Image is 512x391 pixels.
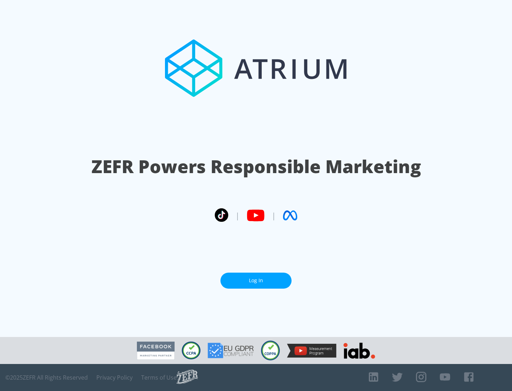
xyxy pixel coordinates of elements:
a: Terms of Use [141,374,177,381]
a: Privacy Policy [96,374,133,381]
img: YouTube Measurement Program [287,344,336,358]
img: CCPA Compliant [182,342,201,359]
span: | [272,210,276,221]
a: Log In [220,273,292,289]
img: IAB [343,343,375,359]
img: GDPR Compliant [208,343,254,358]
span: | [235,210,240,221]
img: Facebook Marketing Partner [137,342,175,360]
img: COPPA Compliant [261,341,280,360]
h1: ZEFR Powers Responsible Marketing [91,154,421,179]
span: © 2025 ZEFR All Rights Reserved [5,374,88,381]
